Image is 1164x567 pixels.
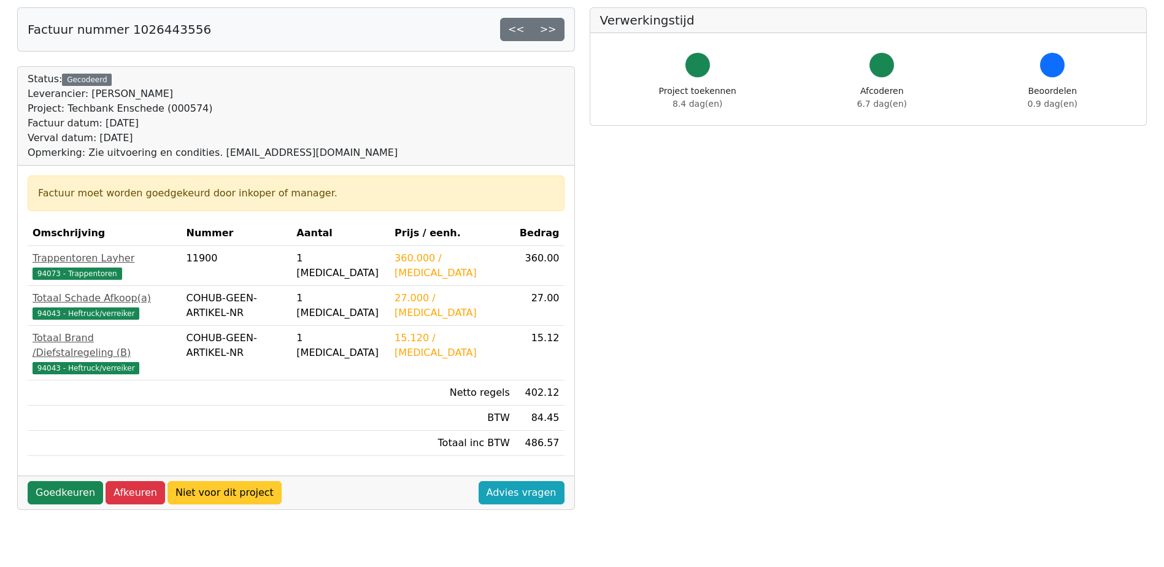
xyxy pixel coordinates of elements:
[515,380,565,406] td: 402.12
[515,286,565,326] td: 27.00
[33,268,122,280] span: 94073 - Trappentoren
[395,331,510,360] div: 15.120 / [MEDICAL_DATA]
[28,22,211,37] h5: Factuur nummer 1026443556
[395,251,510,280] div: 360.000 / [MEDICAL_DATA]
[479,481,565,504] a: Advies vragen
[106,481,165,504] a: Afkeuren
[296,291,385,320] div: 1 [MEDICAL_DATA]
[33,331,177,375] a: Totaal Brand /Diefstalregeling (B)94043 - Heftruck/verreiker
[182,221,292,246] th: Nummer
[395,291,510,320] div: 27.000 / [MEDICAL_DATA]
[291,221,390,246] th: Aantal
[296,251,385,280] div: 1 [MEDICAL_DATA]
[390,431,515,456] td: Totaal inc BTW
[296,331,385,360] div: 1 [MEDICAL_DATA]
[33,251,177,266] div: Trappentoren Layher
[500,18,533,41] a: <<
[168,481,282,504] a: Niet voor dit project
[33,291,177,306] div: Totaal Schade Afkoop(a)
[515,406,565,431] td: 84.45
[182,326,292,380] td: COHUB-GEEN-ARTIKEL-NR
[857,99,907,109] span: 6.7 dag(en)
[1028,99,1077,109] span: 0.9 dag(en)
[28,481,103,504] a: Goedkeuren
[28,145,398,160] div: Opmerking: Zie uitvoering en condities. [EMAIL_ADDRESS][DOMAIN_NAME]
[33,331,177,360] div: Totaal Brand /Diefstalregeling (B)
[532,18,565,41] a: >>
[515,326,565,380] td: 15.12
[182,286,292,326] td: COHUB-GEEN-ARTIKEL-NR
[28,72,398,160] div: Status:
[62,74,112,86] div: Gecodeerd
[28,221,182,246] th: Omschrijving
[857,85,907,110] div: Afcoderen
[1028,85,1077,110] div: Beoordelen
[28,131,398,145] div: Verval datum: [DATE]
[28,87,398,101] div: Leverancier: [PERSON_NAME]
[659,85,736,110] div: Project toekennen
[390,380,515,406] td: Netto regels
[182,246,292,286] td: 11900
[390,221,515,246] th: Prijs / eenh.
[33,307,139,320] span: 94043 - Heftruck/verreiker
[673,99,722,109] span: 8.4 dag(en)
[38,186,554,201] div: Factuur moet worden goedgekeurd door inkoper of manager.
[33,291,177,320] a: Totaal Schade Afkoop(a)94043 - Heftruck/verreiker
[515,246,565,286] td: 360.00
[28,116,398,131] div: Factuur datum: [DATE]
[390,406,515,431] td: BTW
[28,101,398,116] div: Project: Techbank Enschede (000574)
[600,13,1137,28] h5: Verwerkingstijd
[515,431,565,456] td: 486.57
[515,221,565,246] th: Bedrag
[33,362,139,374] span: 94043 - Heftruck/verreiker
[33,251,177,280] a: Trappentoren Layher94073 - Trappentoren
